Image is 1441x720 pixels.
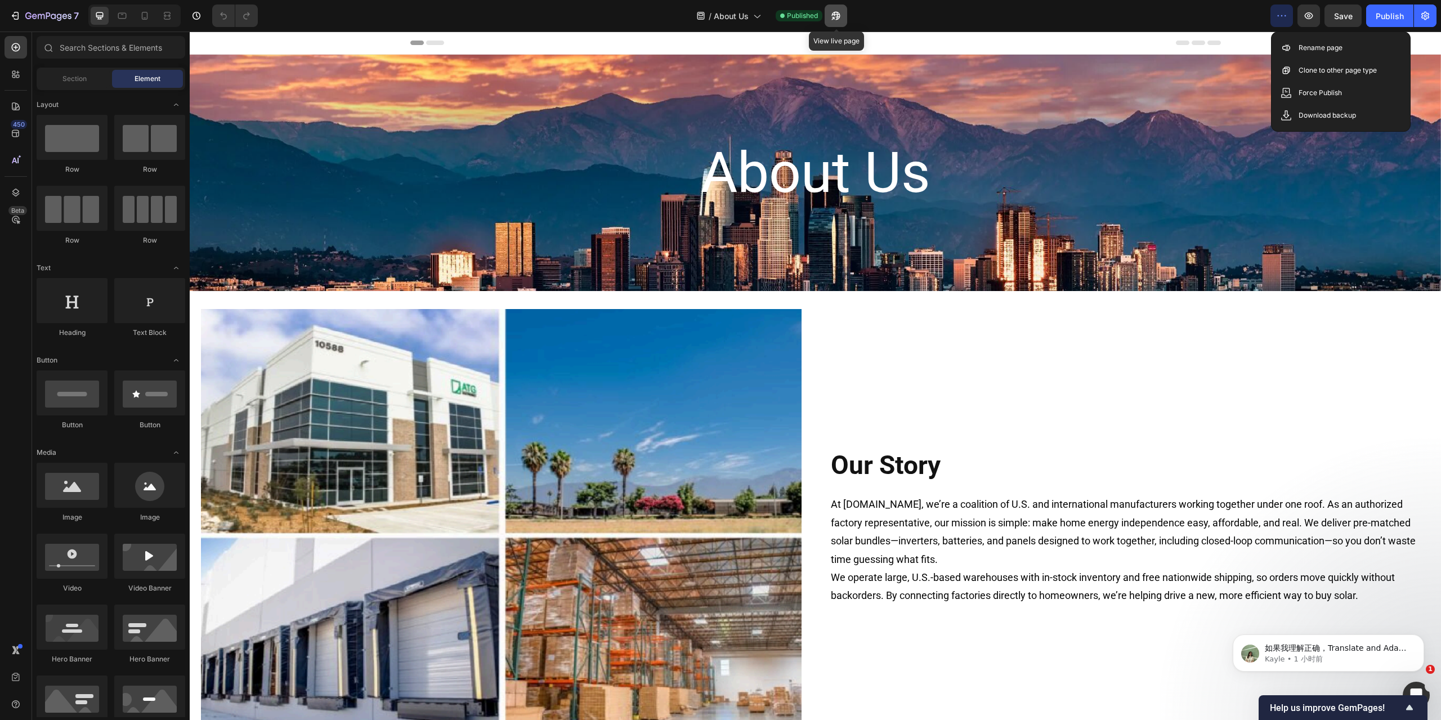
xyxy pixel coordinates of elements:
[11,120,27,129] div: 450
[37,583,108,593] div: Video
[1376,10,1404,22] div: Publish
[114,654,185,664] div: Hero Banner
[37,36,185,59] input: Search Sections & Elements
[37,654,108,664] div: Hero Banner
[1324,5,1362,27] button: Save
[1270,701,1416,714] button: Show survey - Help us improve GemPages!
[114,420,185,430] div: Button
[1299,65,1377,76] p: Clone to other page type
[167,351,185,369] span: Toggle open
[714,10,749,22] span: About Us
[37,235,108,245] div: Row
[135,74,160,84] span: Element
[37,355,57,365] span: Button
[62,74,87,84] span: Section
[787,11,818,21] span: Published
[37,100,59,110] span: Layout
[1299,87,1342,99] p: Force Publish
[641,464,1239,573] p: At [DOMAIN_NAME], we’re a coalition of U.S. and international manufacturers working together unde...
[114,164,185,175] div: Row
[190,32,1441,720] iframe: Design area
[212,5,258,27] div: Undo/Redo
[37,512,108,522] div: Image
[709,10,711,22] span: /
[37,448,56,458] span: Media
[167,259,185,277] span: Toggle open
[1334,11,1353,21] span: Save
[297,112,955,171] h2: About Us
[1270,703,1403,713] span: Help us improve GemPages!
[1299,110,1356,121] p: Download backup
[167,96,185,114] span: Toggle open
[114,512,185,522] div: Image
[167,444,185,462] span: Toggle open
[1216,611,1441,690] iframe: Intercom notifications 消息
[1366,5,1413,27] button: Publish
[37,263,51,273] span: Text
[641,418,751,449] strong: Our Story
[5,5,84,27] button: 7
[1299,42,1342,53] p: Rename page
[37,420,108,430] div: Button
[114,235,185,245] div: Row
[114,328,185,338] div: Text Block
[74,9,79,23] p: 7
[1403,682,1430,709] iframe: Intercom live chat
[37,328,108,338] div: Heading
[1426,665,1435,674] span: 1
[8,206,27,215] div: Beta
[114,583,185,593] div: Video Banner
[37,164,108,175] div: Row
